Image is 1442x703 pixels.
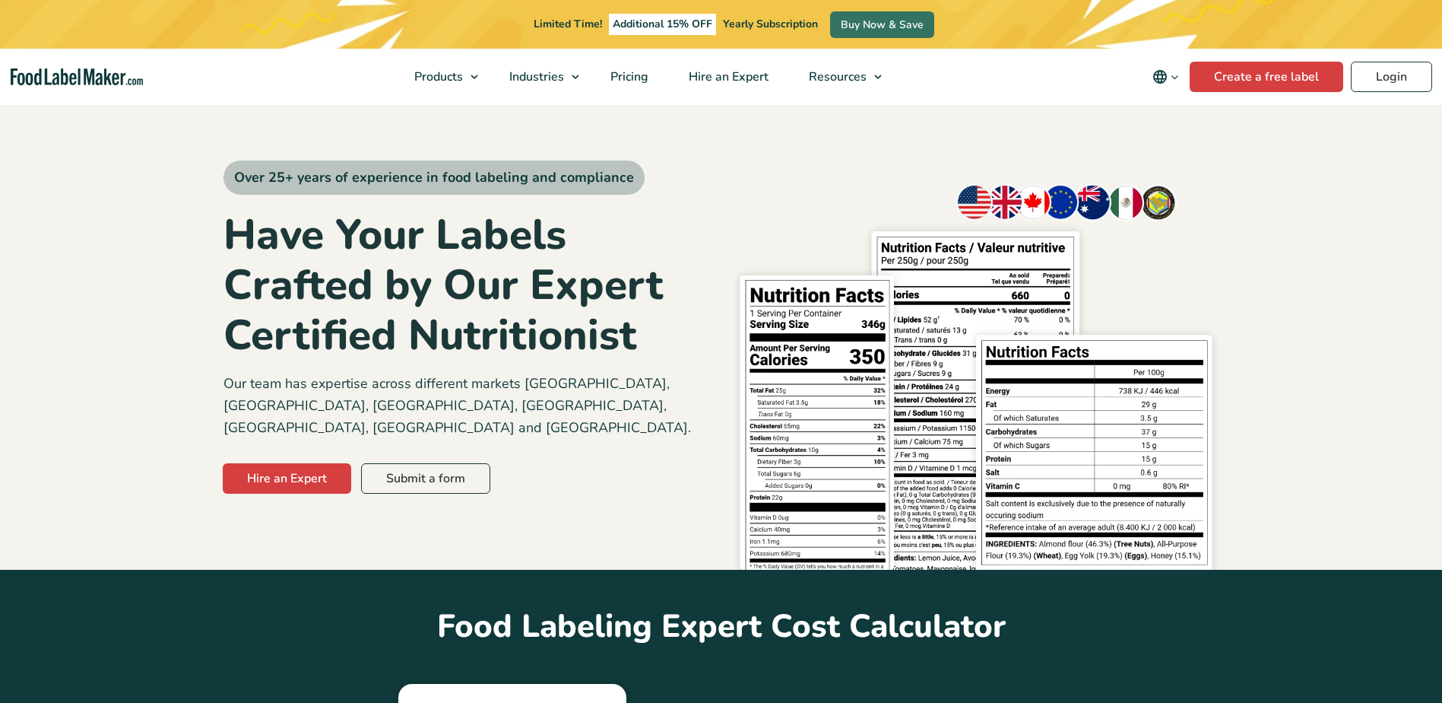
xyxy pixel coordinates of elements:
[591,49,665,105] a: Pricing
[669,49,785,105] a: Hire an Expert
[410,68,464,85] span: Products
[395,49,486,105] a: Products
[1190,62,1343,92] a: Create a free label
[723,17,818,31] span: Yearly Subscription
[223,161,645,195] span: Over 25+ years of experience in food labeling and compliance
[534,17,602,31] span: Limited Time!
[490,49,587,105] a: Industries
[223,570,1219,648] h2: Food Labeling Expert Cost Calculator
[223,373,710,438] p: Our team has expertise across different markets [GEOGRAPHIC_DATA], [GEOGRAPHIC_DATA], [GEOGRAPHIC...
[684,68,770,85] span: Hire an Expert
[1142,62,1190,92] button: Change language
[606,68,650,85] span: Pricing
[361,463,490,494] a: Submit a form
[11,68,143,86] a: Food Label Maker homepage
[804,68,868,85] span: Resources
[1351,62,1432,92] a: Login
[223,210,710,361] h1: Have Your Labels Crafted by Our Expert Certified Nutritionist
[609,14,716,35] span: Additional 15% OFF
[789,49,889,105] a: Resources
[830,11,934,38] a: Buy Now & Save
[223,463,351,494] a: Hire an Expert
[505,68,566,85] span: Industries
